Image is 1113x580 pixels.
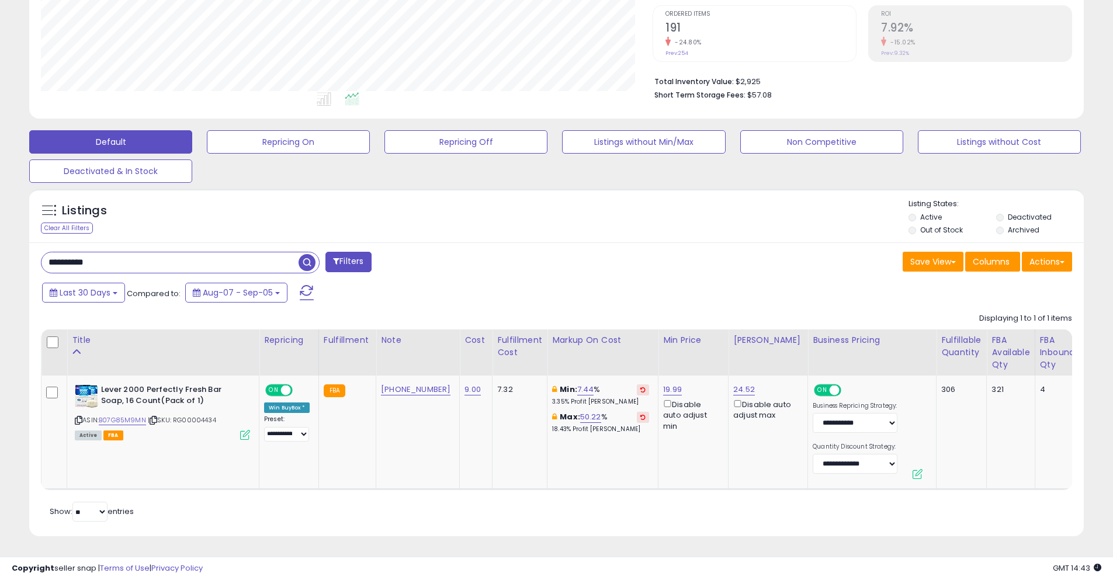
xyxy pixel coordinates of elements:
button: Aug-07 - Sep-05 [185,283,287,303]
p: 18.43% Profit [PERSON_NAME] [552,425,649,433]
button: Non Competitive [740,130,903,154]
button: Last 30 Days [42,283,125,303]
span: ON [815,385,830,395]
a: 50.22 [580,411,601,423]
span: | SKU: RG00004434 [148,415,216,425]
span: FBA [103,430,123,440]
img: 519Za5o-9xL._SL40_.jpg [75,384,98,408]
span: ROI [881,11,1072,18]
div: Fulfillment [324,334,371,346]
div: ASIN: [75,384,250,439]
div: Displaying 1 to 1 of 1 items [979,313,1072,324]
div: Min Price [663,334,723,346]
h2: 191 [665,21,856,37]
b: Lever 2000 Perfectly Fresh Bar Soap, 16 Count(Pack of 1) [101,384,243,409]
div: Win BuyBox * [264,402,310,413]
p: Listing States: [909,199,1084,210]
div: Title [72,334,254,346]
a: 9.00 [464,384,481,395]
button: Filters [325,252,371,272]
div: Note [381,334,455,346]
li: $2,925 [654,74,1063,88]
h2: 7.92% [881,21,1072,37]
button: Default [29,130,192,154]
b: Total Inventory Value: [654,77,734,86]
span: 2025-10-9 14:43 GMT [1053,562,1101,574]
button: Listings without Cost [918,130,1081,154]
span: OFF [840,385,858,395]
span: OFF [291,385,310,395]
label: Quantity Discount Strategy: [813,443,897,451]
div: Markup on Cost [552,334,653,346]
div: seller snap | | [12,563,203,574]
th: The percentage added to the cost of goods (COGS) that forms the calculator for Min & Max prices. [547,329,658,376]
label: Out of Stock [920,225,963,235]
button: Columns [965,252,1020,272]
a: Privacy Policy [151,562,203,574]
b: Max: [560,411,580,422]
div: Cost [464,334,487,346]
small: Prev: 254 [665,50,688,57]
label: Deactivated [1008,212,1052,222]
strong: Copyright [12,562,54,574]
div: Disable auto adjust min [663,398,719,432]
div: Fulfillable Quantity [941,334,982,359]
small: -15.02% [886,38,916,47]
div: % [552,412,649,433]
button: Repricing Off [384,130,547,154]
span: Compared to: [127,288,181,299]
div: FBA Available Qty [991,334,1029,371]
span: Ordered Items [665,11,856,18]
label: Business Repricing Strategy: [813,402,897,410]
div: Business Pricing [813,334,931,346]
b: Min: [560,384,577,395]
div: 4 [1040,384,1071,395]
h5: Listings [62,203,107,219]
div: FBA inbound Qty [1040,334,1075,371]
button: Repricing On [207,130,370,154]
label: Archived [1008,225,1039,235]
a: Terms of Use [100,562,150,574]
div: Preset: [264,415,310,442]
span: Columns [973,256,1010,268]
button: Listings without Min/Max [562,130,725,154]
p: 3.35% Profit [PERSON_NAME] [552,398,649,406]
button: Save View [903,252,963,272]
button: Actions [1022,252,1072,272]
small: Prev: 9.32% [881,50,909,57]
a: B07G85M9MN [99,415,146,425]
span: All listings currently available for purchase on Amazon [75,430,102,440]
div: Fulfillment Cost [497,334,542,359]
button: Deactivated & In Stock [29,159,192,183]
div: 321 [991,384,1025,395]
div: [PERSON_NAME] [733,334,803,346]
span: ON [266,385,281,395]
label: Active [920,212,942,222]
span: Last 30 Days [60,287,110,298]
a: 7.44 [577,384,594,395]
div: % [552,384,649,406]
a: 19.99 [663,384,682,395]
div: 7.32 [497,384,538,395]
small: -24.80% [671,38,702,47]
div: Clear All Filters [41,223,93,234]
b: Short Term Storage Fees: [654,90,746,100]
small: FBA [324,384,345,397]
div: Disable auto adjust max [733,398,799,421]
a: 24.52 [733,384,755,395]
div: Repricing [264,334,314,346]
div: 306 [941,384,977,395]
a: [PHONE_NUMBER] [381,384,450,395]
span: Aug-07 - Sep-05 [203,287,273,298]
span: Show: entries [50,506,134,517]
span: $57.08 [747,89,772,100]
